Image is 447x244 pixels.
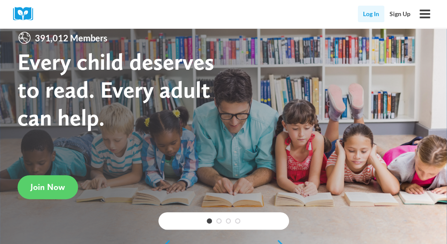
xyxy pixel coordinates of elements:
[358,6,416,22] nav: Secondary Mobile Navigation
[416,5,434,23] button: Open menu
[207,218,212,224] a: 1
[358,6,384,22] a: Log In
[235,218,240,224] a: 4
[17,175,78,199] a: Join Now
[30,182,65,192] span: Join Now
[384,6,416,22] a: Sign Up
[31,31,111,45] span: 391,012 Members
[216,218,222,224] a: 2
[226,218,231,224] a: 3
[13,7,39,20] img: Cox Campus
[17,47,214,131] strong: Every child deserves to read. Every adult can help.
